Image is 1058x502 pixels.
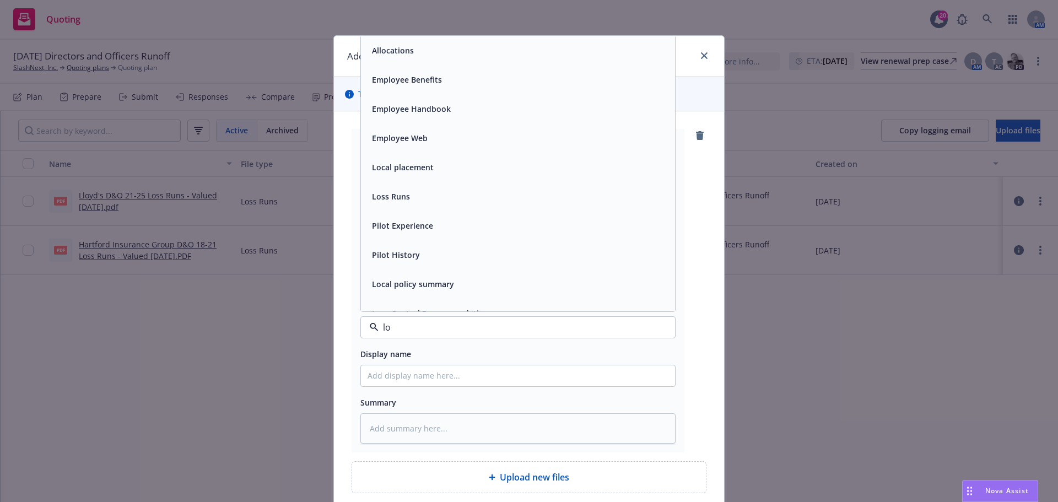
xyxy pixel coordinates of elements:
a: remove [693,129,706,142]
div: Upload new files [352,461,706,493]
span: Summary [360,397,396,408]
button: Local policy summary [372,278,454,290]
span: The uploaded files will be associated with [358,88,662,100]
div: Drag to move [963,481,976,501]
input: Add display name here... [361,365,675,386]
h1: Add files [347,49,384,63]
span: Display name [360,349,411,359]
button: Local placement [372,161,434,173]
button: Employee Benefits [372,74,442,85]
button: Nova Assist [962,480,1038,502]
button: Employee Web [372,132,428,144]
button: Loss Runs [372,191,410,202]
a: close [698,49,711,62]
button: Employee Handbook [372,103,451,115]
button: Loss Control Recommendations [372,307,493,319]
span: Nova Assist [985,486,1029,495]
input: Filter by keyword [379,321,653,334]
button: Pilot Experience [372,220,433,231]
button: Pilot History [372,249,420,261]
button: Allocations [372,45,414,56]
span: Upload new files [500,471,569,484]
